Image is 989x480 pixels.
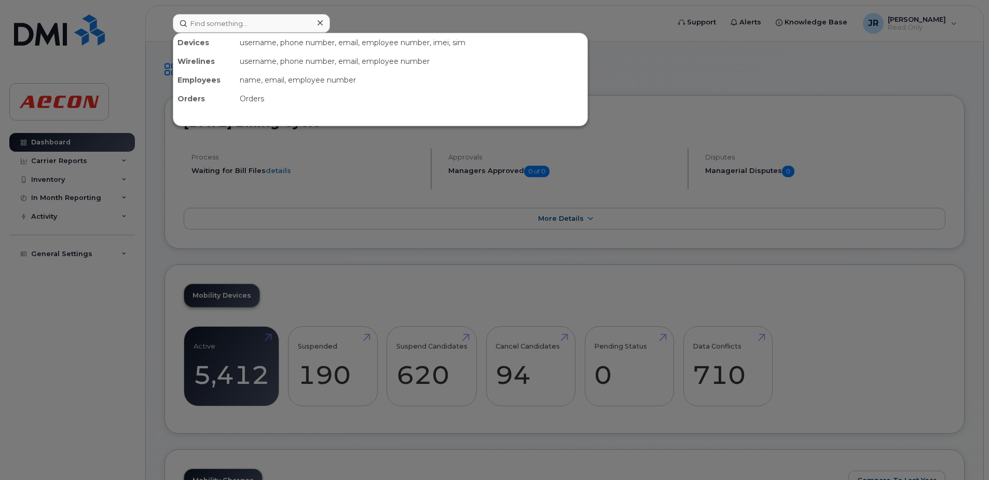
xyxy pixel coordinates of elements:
div: Wirelines [173,52,236,71]
div: Orders [173,89,236,108]
div: username, phone number, email, employee number, imei, sim [236,33,587,52]
div: username, phone number, email, employee number [236,52,587,71]
div: Orders [236,89,587,108]
div: Employees [173,71,236,89]
div: name, email, employee number [236,71,587,89]
div: Devices [173,33,236,52]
